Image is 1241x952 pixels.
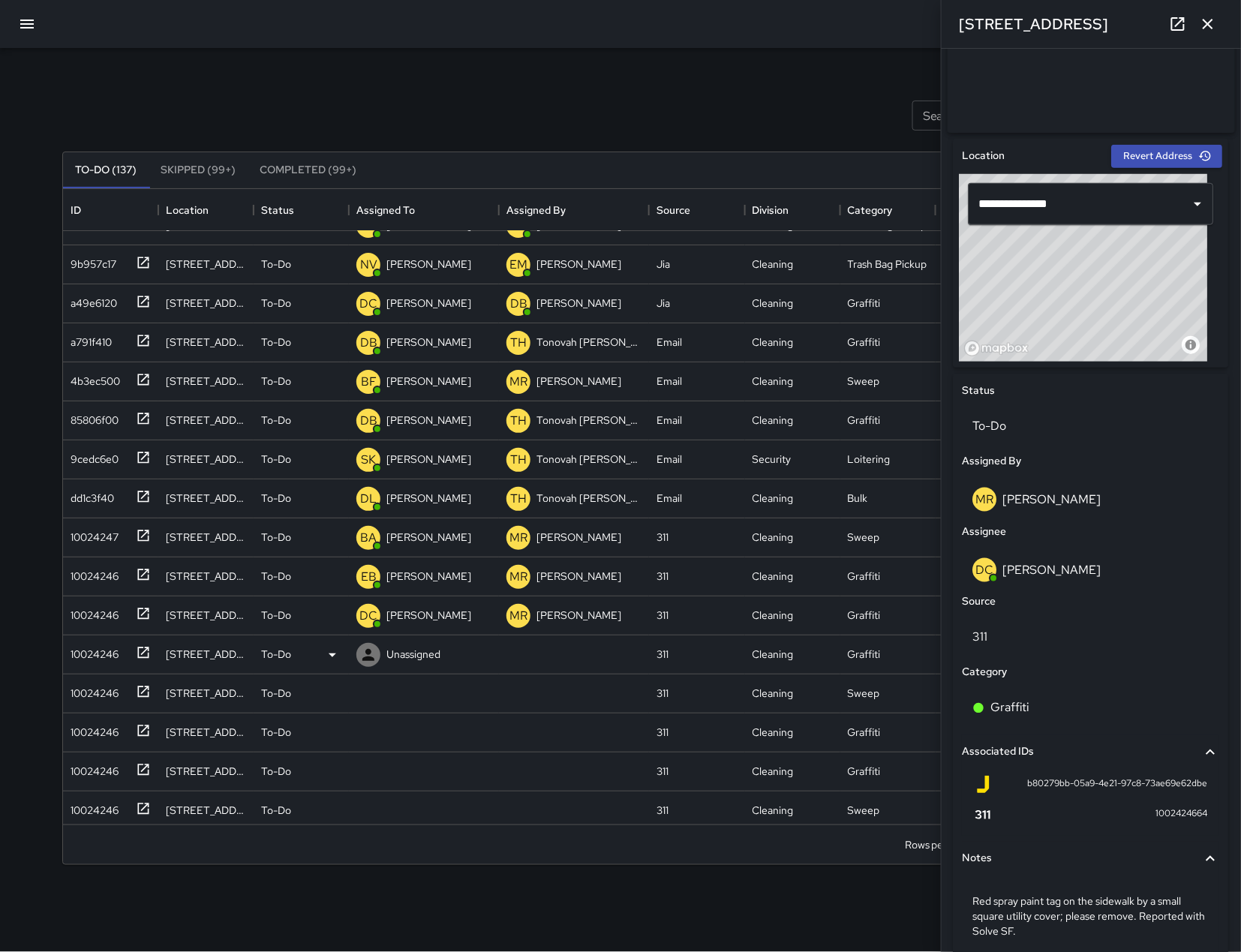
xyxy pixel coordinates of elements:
div: 10024246 [65,602,119,623]
div: Graffiti [848,725,881,740]
p: [PERSON_NAME] [536,296,621,311]
p: [PERSON_NAME] [536,608,621,623]
div: Location [158,189,254,231]
div: dd1c3f40 [65,485,114,506]
p: TH [510,412,527,430]
p: MR [509,373,527,391]
p: MR [509,568,527,586]
div: 311 [657,725,669,740]
div: Security [753,452,792,467]
div: Loitering [848,452,891,467]
div: 311 [657,530,669,545]
div: Cleaning [753,803,794,818]
p: To-Do [261,452,291,467]
p: TH [510,451,527,469]
div: 10024247 [65,524,119,545]
p: [PERSON_NAME] [536,374,621,389]
p: To-Do [261,608,291,623]
p: TH [510,334,527,352]
p: [PERSON_NAME] [536,569,621,584]
div: 10024246 [65,641,119,662]
div: Graffiti [848,764,881,779]
div: ID [63,189,158,231]
p: BF [361,373,377,391]
p: [PERSON_NAME] [386,569,471,584]
p: To-Do [261,725,291,740]
p: DL [360,490,377,508]
p: MR [509,529,527,547]
div: Cleaning [753,296,794,311]
div: Sweep [848,530,880,545]
p: To-Do [261,413,291,428]
div: Graffiti [848,335,881,350]
div: 628 Natoma Street [166,452,246,467]
div: 9b957c17 [65,251,116,272]
div: 311 [657,686,669,701]
p: To-Do [261,530,291,545]
p: Tonovah [PERSON_NAME] [536,413,642,428]
div: Status [254,189,349,231]
div: Email [657,374,682,389]
div: Cleaning [753,686,794,701]
p: DB [510,295,527,313]
p: [PERSON_NAME] [386,335,471,350]
div: Sweep [848,803,880,818]
p: To-Do [261,335,291,350]
div: Status [261,189,294,231]
div: 240 10th Street [166,335,246,350]
p: [PERSON_NAME] [536,530,621,545]
div: Email [657,491,682,506]
div: 161 Fourth Street [166,296,246,311]
div: 155 Harriet Street [166,530,246,545]
div: Assigned To [356,189,415,231]
div: Cleaning [753,257,794,272]
p: To-Do [261,764,291,779]
div: 1498 Harrison Street [166,803,246,818]
p: [PERSON_NAME] [386,491,471,506]
p: [PERSON_NAME] [386,296,471,311]
div: Cleaning [753,335,794,350]
div: Cleaning [753,725,794,740]
div: Assigned By [499,189,649,231]
p: Tonovah [PERSON_NAME] [536,335,642,350]
div: Assigned To [349,189,499,231]
div: 311 [657,647,669,662]
p: [PERSON_NAME] [386,257,471,272]
p: Tonovah [PERSON_NAME] [536,491,642,506]
div: 85806f00 [65,407,119,428]
div: Graffiti [848,608,881,623]
div: 238 Shipley Street [166,374,246,389]
div: 170 Harriet Street [166,413,246,428]
div: 10024246 [65,719,119,740]
div: a49e6120 [65,290,117,311]
div: Source [657,189,690,231]
button: To-Do (137) [63,152,149,188]
p: DB [360,334,377,352]
div: 365 11th Street [166,608,246,623]
p: To-Do [261,686,291,701]
div: Sweep [848,686,880,701]
p: To-Do [261,491,291,506]
div: 375 11th Street [166,764,246,779]
div: 333 11th Street [166,647,246,662]
p: Rows per page: [905,837,976,852]
p: To-Do [261,296,291,311]
div: Location [166,189,209,231]
div: Jia [657,296,670,311]
div: Bulk [848,491,868,506]
div: Assigned By [506,189,566,231]
p: DC [359,295,377,313]
div: Division [753,189,789,231]
div: Graffiti [848,647,881,662]
p: [PERSON_NAME] [386,452,471,467]
div: 311 [657,608,669,623]
div: ID [71,189,81,231]
div: 311 [657,803,669,818]
div: Cleaning [753,413,794,428]
div: Cleaning [753,647,794,662]
div: Cleaning [753,608,794,623]
div: Cleaning [753,491,794,506]
p: SK [361,451,376,469]
div: Cleaning [753,374,794,389]
p: MR [509,607,527,625]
